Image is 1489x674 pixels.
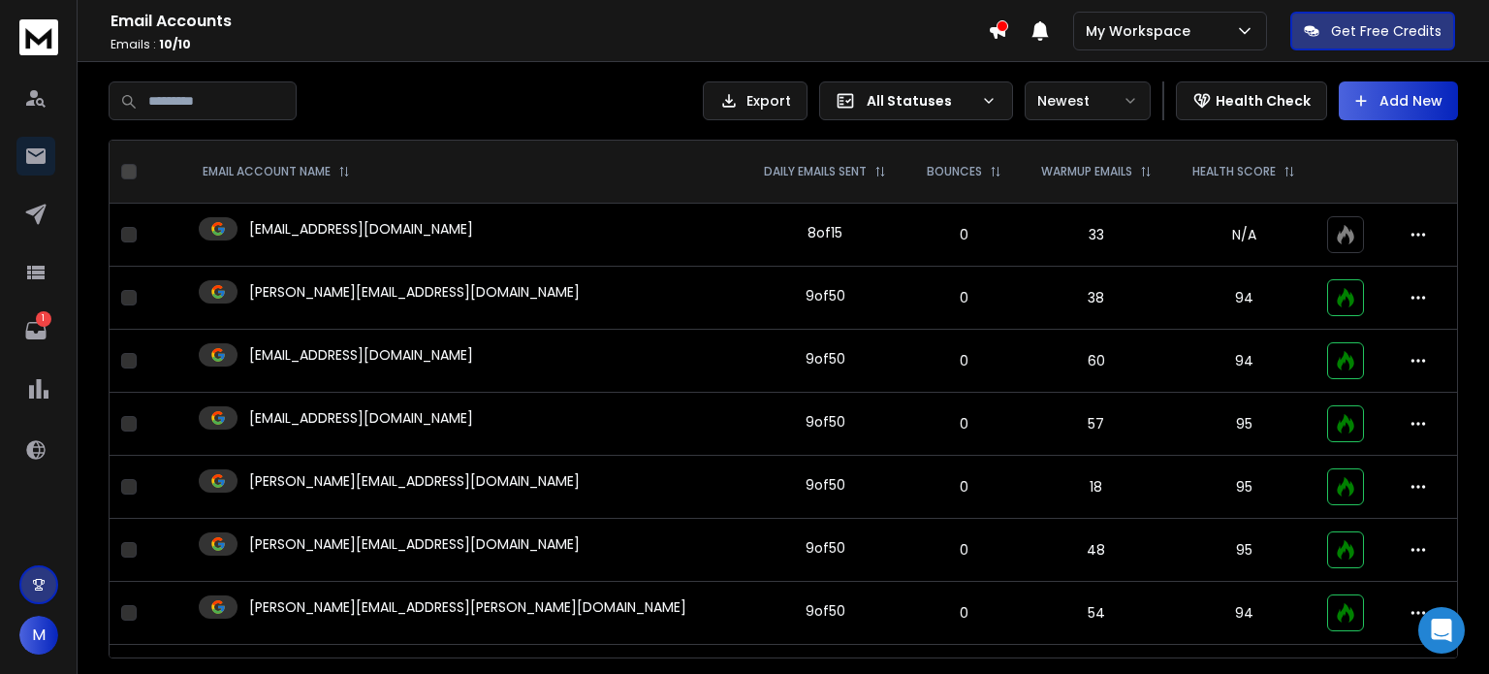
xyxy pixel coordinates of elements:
[36,311,51,327] p: 1
[919,414,1009,433] p: 0
[1021,456,1173,519] td: 18
[1021,393,1173,456] td: 57
[249,534,580,554] p: [PERSON_NAME][EMAIL_ADDRESS][DOMAIN_NAME]
[1021,582,1173,645] td: 54
[1021,267,1173,330] td: 38
[19,19,58,55] img: logo
[867,91,973,111] p: All Statuses
[806,601,845,621] div: 9 of 50
[19,616,58,655] button: M
[806,412,845,432] div: 9 of 50
[249,471,580,491] p: [PERSON_NAME][EMAIL_ADDRESS][DOMAIN_NAME]
[1041,164,1132,179] p: WARMUP EMAILS
[919,351,1009,370] p: 0
[1172,330,1315,393] td: 94
[919,477,1009,497] p: 0
[919,225,1009,244] p: 0
[1331,21,1441,41] p: Get Free Credits
[1021,330,1173,393] td: 60
[919,540,1009,560] p: 0
[1172,519,1315,582] td: 95
[1184,225,1304,244] p: N/A
[1418,607,1465,654] div: Open Intercom Messenger
[1290,12,1455,50] button: Get Free Credits
[806,475,845,495] div: 9 of 50
[806,538,845,558] div: 9 of 50
[1172,393,1315,456] td: 95
[808,223,842,242] div: 8 of 15
[1021,519,1173,582] td: 48
[111,37,988,52] p: Emails :
[919,603,1009,623] p: 0
[1216,91,1311,111] p: Health Check
[703,81,808,120] button: Export
[249,219,473,239] p: [EMAIL_ADDRESS][DOMAIN_NAME]
[1176,81,1327,120] button: Health Check
[203,164,350,179] div: EMAIL ACCOUNT NAME
[764,164,867,179] p: DAILY EMAILS SENT
[1021,204,1173,267] td: 33
[1172,267,1315,330] td: 94
[249,282,580,302] p: [PERSON_NAME][EMAIL_ADDRESS][DOMAIN_NAME]
[1339,81,1458,120] button: Add New
[1086,21,1198,41] p: My Workspace
[16,311,55,350] a: 1
[111,10,988,33] h1: Email Accounts
[1172,582,1315,645] td: 94
[806,349,845,369] div: 9 of 50
[1192,164,1276,179] p: HEALTH SCORE
[927,164,982,179] p: BOUNCES
[1172,456,1315,519] td: 95
[1025,81,1151,120] button: Newest
[919,288,1009,307] p: 0
[249,345,473,365] p: [EMAIL_ADDRESS][DOMAIN_NAME]
[249,597,686,617] p: [PERSON_NAME][EMAIL_ADDRESS][PERSON_NAME][DOMAIN_NAME]
[806,286,845,305] div: 9 of 50
[159,36,191,52] span: 10 / 10
[249,408,473,428] p: [EMAIL_ADDRESS][DOMAIN_NAME]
